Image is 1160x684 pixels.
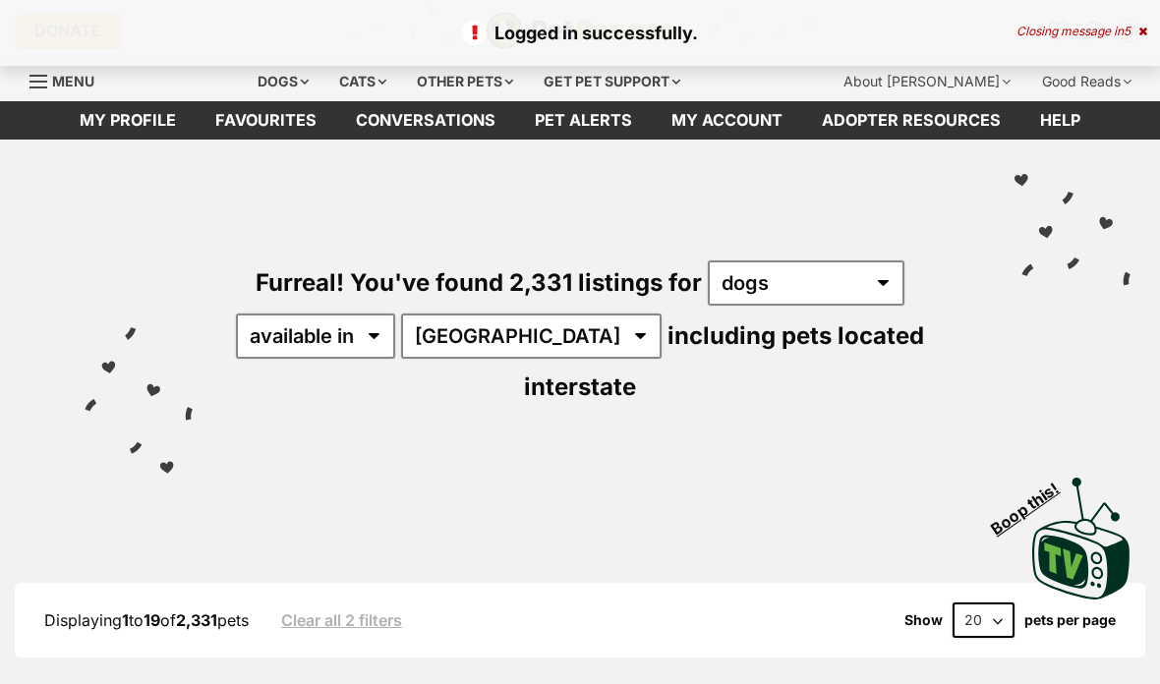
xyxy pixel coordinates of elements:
span: Menu [52,73,94,89]
a: My account [652,101,802,140]
span: 5 [1124,24,1131,38]
div: Closing message in [1016,25,1147,38]
label: pets per page [1024,612,1116,628]
a: conversations [336,101,515,140]
div: Get pet support [530,62,694,101]
a: Clear all 2 filters [281,611,402,629]
strong: 1 [122,610,129,630]
div: Dogs [244,62,322,101]
img: PetRescue TV logo [1032,478,1131,599]
a: Favourites [196,101,336,140]
span: including pets located interstate [524,321,924,401]
a: Boop this! [1032,460,1131,603]
span: Displaying to of pets [44,610,249,630]
span: Furreal! You've found 2,331 listings for [256,268,702,297]
p: Logged in successfully. [20,20,1140,46]
a: Menu [29,62,108,97]
a: My profile [60,101,196,140]
div: Cats [325,62,400,101]
a: Adopter resources [802,101,1020,140]
div: About [PERSON_NAME] [830,62,1024,101]
a: Help [1020,101,1100,140]
div: Good Reads [1028,62,1145,101]
strong: 2,331 [176,610,217,630]
span: Show [904,612,943,628]
span: Boop this! [988,467,1078,538]
div: Other pets [403,62,527,101]
strong: 19 [144,610,160,630]
a: Pet alerts [515,101,652,140]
